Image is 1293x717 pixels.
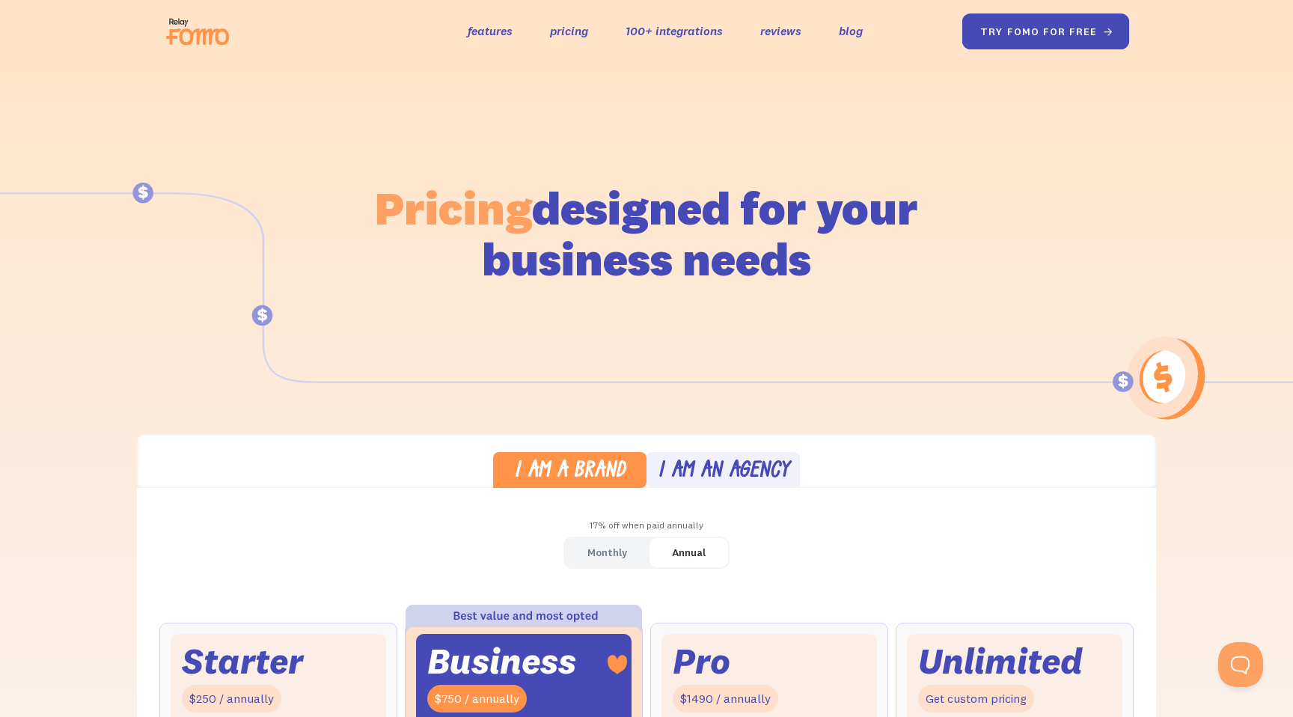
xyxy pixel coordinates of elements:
a: features [468,20,513,42]
div: $1490 / annually [673,685,778,713]
div: $250 / annually [182,685,281,713]
div: Starter [182,645,303,677]
div: 17% off when paid annually [137,515,1156,537]
a: blog [839,20,863,42]
a: try fomo for free [962,13,1130,49]
div: Business [427,645,576,677]
span: Pricing [375,179,532,237]
a: pricing [550,20,588,42]
h1: designed for your business needs [374,183,919,284]
div: $750 / annually [427,685,527,713]
div: Unlimited [918,645,1083,677]
div: Get custom pricing [918,685,1034,713]
div: Pro [673,645,730,677]
iframe: Toggle Customer Support [1218,642,1263,687]
span:  [1103,25,1114,37]
a: reviews [760,20,801,42]
div: Monthly [587,542,627,564]
a: 100+ integrations [626,20,723,42]
div: I am a brand [514,461,626,483]
div: Annual [672,542,706,564]
div: I am an agency [658,461,789,483]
